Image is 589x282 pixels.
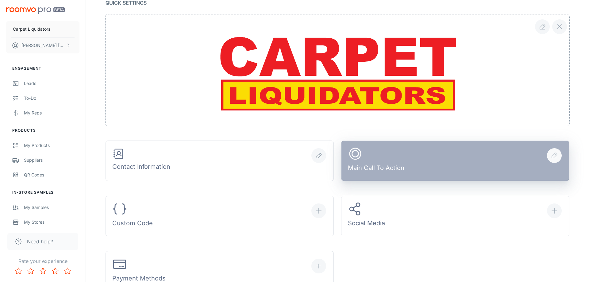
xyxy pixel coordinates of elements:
[6,37,79,53] button: [PERSON_NAME] [PERSON_NAME]
[24,172,79,178] div: QR Codes
[6,21,79,37] button: Carpet Liquidators
[24,95,79,102] div: To-do
[27,238,53,245] span: Need help?
[112,148,170,174] div: Contact Information
[218,30,457,110] img: file preview
[348,146,404,175] div: Main Call To Action
[24,80,79,87] div: Leads
[49,265,61,277] button: Rate 4 star
[341,196,569,236] button: Social Media
[5,257,81,265] p: Rate your experience
[24,204,79,211] div: My Samples
[24,157,79,164] div: Suppliers
[24,142,79,149] div: My Products
[6,7,65,14] img: Roomvo PRO Beta
[106,141,334,181] button: Contact Information
[24,110,79,116] div: My Reps
[61,265,74,277] button: Rate 5 star
[348,202,385,230] div: Social Media
[24,219,79,226] div: My Stores
[21,42,65,49] p: [PERSON_NAME] [PERSON_NAME]
[13,26,50,33] p: Carpet Liquidators
[12,265,25,277] button: Rate 1 star
[341,141,569,181] button: Main Call To Action
[25,265,37,277] button: Rate 2 star
[106,196,334,236] button: Custom Code
[37,265,49,277] button: Rate 3 star
[112,202,153,230] div: Custom Code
